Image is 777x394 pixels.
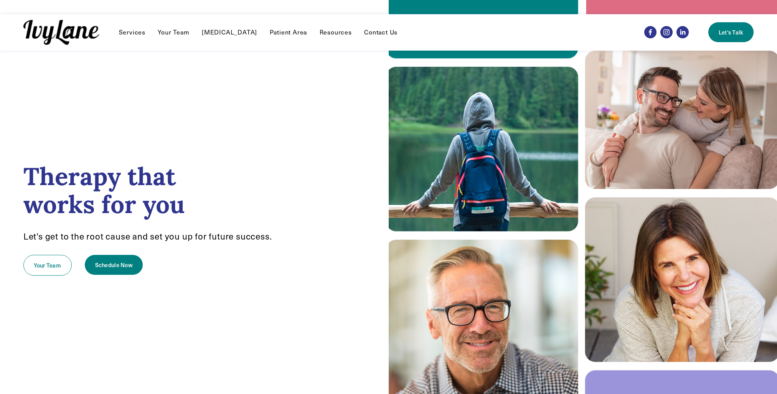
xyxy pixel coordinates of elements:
[23,161,185,220] strong: Therapy that works for you
[320,28,352,37] a: folder dropdown
[364,28,398,37] a: Contact Us
[85,255,143,275] a: Schedule Now
[202,28,257,37] a: [MEDICAL_DATA]
[660,26,673,38] a: Instagram
[644,26,657,38] a: Facebook
[320,28,352,36] span: Resources
[676,26,689,38] a: LinkedIn
[23,20,99,45] img: Ivy Lane Counseling &mdash; Therapy that works for you
[119,28,145,37] a: folder dropdown
[158,28,189,37] a: Your Team
[708,22,754,42] a: Let's Talk
[270,28,307,37] a: Patient Area
[23,255,72,276] a: Your Team
[119,28,145,36] span: Services
[23,230,272,242] span: Let’s get to the root cause and set you up for future success.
